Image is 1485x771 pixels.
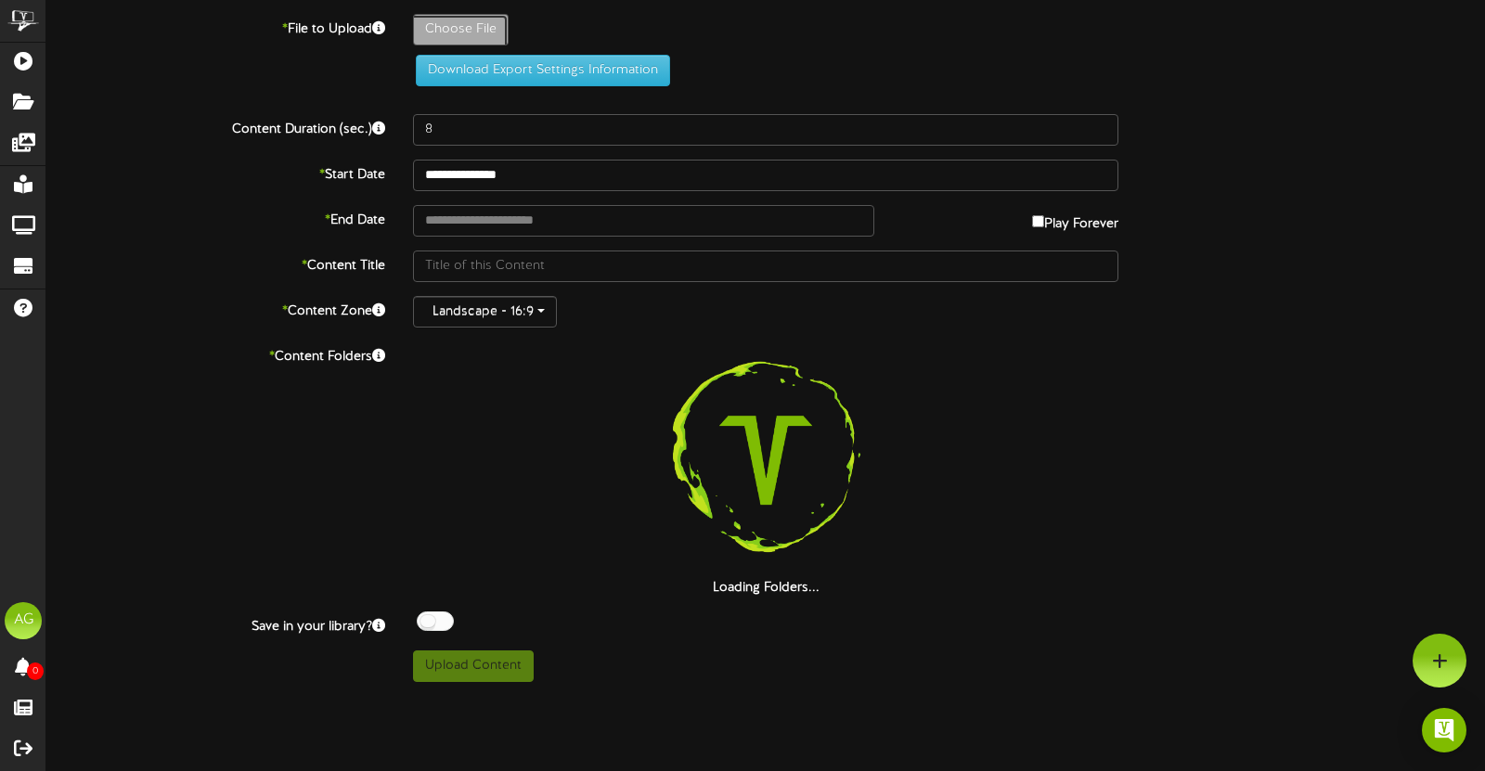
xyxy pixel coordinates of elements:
[32,114,399,139] label: Content Duration (sec.)
[413,650,534,682] button: Upload Content
[1422,708,1466,752] div: Open Intercom Messenger
[1032,215,1044,227] input: Play Forever
[27,662,44,680] span: 0
[1032,205,1118,234] label: Play Forever
[5,602,42,639] div: AG
[32,296,399,321] label: Content Zone
[407,63,670,77] a: Download Export Settings Information
[413,296,557,328] button: Landscape - 16:9
[32,205,399,230] label: End Date
[32,14,399,39] label: File to Upload
[32,160,399,185] label: Start Date
[413,251,1118,282] input: Title of this Content
[32,251,399,276] label: Content Title
[32,341,399,366] label: Content Folders
[32,611,399,636] label: Save in your library?
[416,55,670,86] button: Download Export Settings Information
[647,341,885,579] img: loading-spinner-3.png
[713,581,820,595] strong: Loading Folders...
